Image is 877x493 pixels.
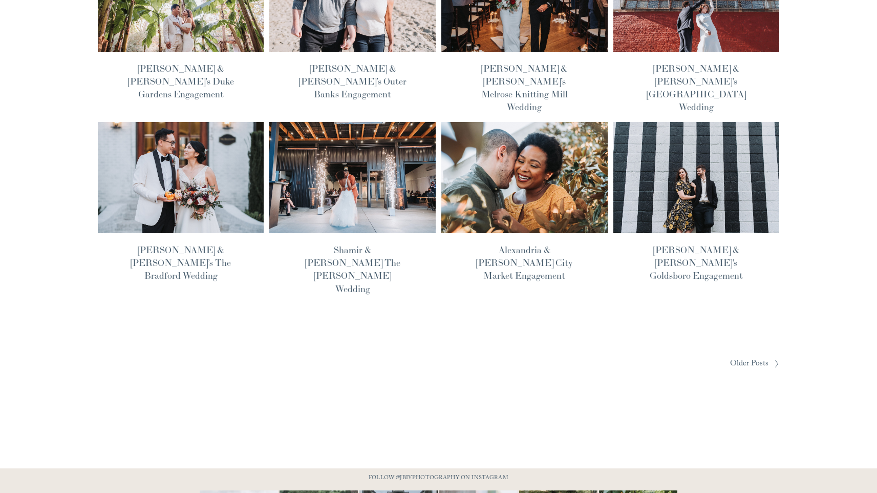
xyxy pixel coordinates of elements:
[650,244,743,281] a: [PERSON_NAME] & [PERSON_NAME]'s Goldsboro Engagement
[305,244,400,295] a: Shamir & [PERSON_NAME] The [PERSON_NAME] Wedding
[269,121,437,234] img: Shamir &amp; Keegan’s The Meadows Raleigh Wedding
[440,121,608,234] img: Alexandria &amp; Ahmed's City Market Engagement
[481,63,568,113] a: [PERSON_NAME] & [PERSON_NAME]’s Melrose Knitting Mill Wedding
[647,63,746,113] a: [PERSON_NAME] & [PERSON_NAME]'s [GEOGRAPHIC_DATA] Wedding
[131,244,231,281] a: [PERSON_NAME] & [PERSON_NAME]’s The Bradford Wedding
[97,121,265,234] img: Justine &amp; Xinli’s The Bradford Wedding
[730,356,769,372] span: Older Posts
[349,473,528,484] p: FOLLOW @JBIVPHOTOGRAPHY ON INSTAGRAM
[612,121,780,234] img: Adrienne &amp; Michael's Goldsboro Engagement
[439,356,780,372] a: Older Posts
[299,63,407,100] a: [PERSON_NAME] & [PERSON_NAME]’s Outer Banks Engagement
[476,244,573,281] a: Alexandria & [PERSON_NAME] City Market Engagement
[128,63,234,100] a: [PERSON_NAME] & [PERSON_NAME]'s Duke Gardens Engagement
